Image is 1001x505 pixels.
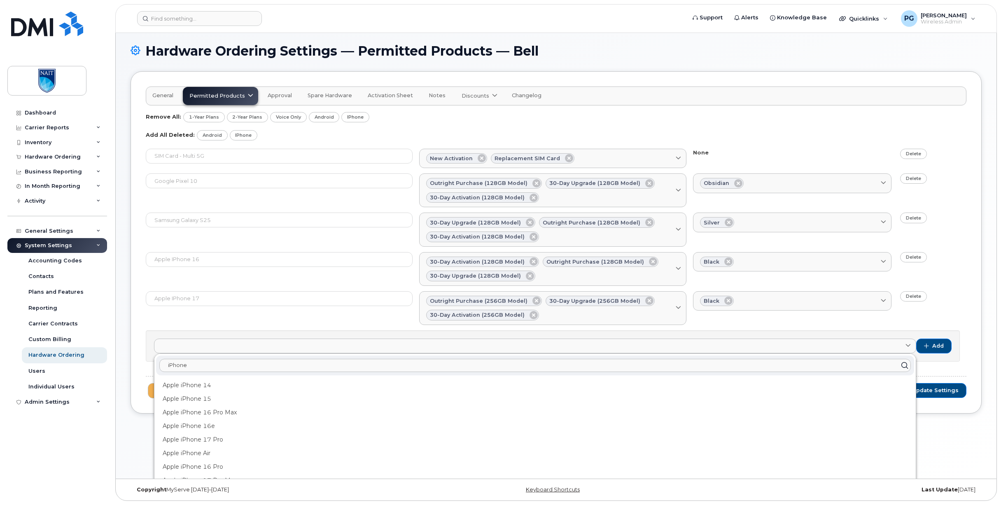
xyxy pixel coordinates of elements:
[693,149,709,157] label: None
[546,258,644,266] span: Outright purchase (128GB model)
[261,87,298,105] a: Approval
[549,297,640,305] span: 30-day upgrade (256GB model)
[183,87,258,105] a: Permitted Products
[904,14,914,23] span: PG
[693,291,891,311] a: Black
[301,87,358,105] a: Spare Hardware
[895,10,981,27] div: Paul Gillis
[430,258,525,266] span: 30-day activation (128GB model)
[741,14,758,22] span: Alerts
[921,12,967,19] span: [PERSON_NAME]
[455,87,502,105] a: Discounts
[308,92,352,99] span: Spare Hardware
[156,406,914,419] div: Apple iPhone 16 Pro Max
[419,149,686,168] a: New ActivationReplacement SIM Card
[921,19,967,25] span: Wireless Admin
[777,14,827,22] span: Knowledge Base
[543,219,640,227] span: Outright purchase (128GB model)
[156,474,914,487] div: Apple iPhone 17 Pro Max
[728,9,764,26] a: Alerts
[230,130,258,140] a: iPhone
[156,379,914,392] div: Apple iPhone 14
[430,233,525,241] span: 30-day activation (128GB model)
[704,179,729,187] span: Obsidian
[526,486,580,493] a: Keyboard Shortcuts
[341,112,369,122] a: iPhone
[833,10,894,27] div: Quicklinks
[156,392,914,406] div: Apple iPhone 15
[146,131,195,138] strong: Add All Deleted:
[419,213,686,246] a: 30-day upgrade (128GB model)Outright purchase (128GB model)30-day activation (128GB model)
[146,87,180,105] a: General
[309,112,340,122] a: Android
[687,9,728,26] a: Support
[495,154,560,162] span: Replacement SIM Card
[904,383,966,398] button: Update Settings
[137,11,262,26] input: Find something...
[900,252,927,262] a: Delete
[183,112,225,122] a: 1-Year Plans
[148,383,211,398] button: Permit All Products
[368,92,413,99] span: Activation Sheet
[932,342,944,350] span: Add
[704,297,719,305] span: Black
[137,486,166,493] strong: Copyright
[512,92,541,99] span: Changelog
[156,433,914,447] div: Apple iPhone 17 Pro
[900,173,927,184] a: Delete
[916,339,952,353] button: Add
[270,112,307,122] a: Voice Only
[704,219,720,227] span: Silver
[430,154,473,162] span: New Activation
[506,87,548,105] a: Changelog
[189,92,245,100] span: Permitted Products
[912,387,959,394] span: Update Settings
[693,252,891,272] a: Black
[693,173,891,193] a: Obsidian
[849,15,879,22] span: Quicklinks
[549,179,640,187] span: 30-day upgrade (128GB model)
[900,149,927,159] a: Delete
[156,419,914,433] div: Apple iPhone 16e
[430,219,521,227] span: 30-day upgrade (128GB model)
[922,486,958,493] strong: Last Update
[156,447,914,460] div: Apple iPhone Air
[146,113,181,120] strong: Remove All:
[764,9,833,26] a: Knowledge Base
[152,92,173,99] span: General
[693,213,891,232] a: Silver
[362,87,419,105] a: Activation Sheet
[430,272,521,280] span: 30-day upgrade (128GB model)
[156,460,914,474] div: Apple iPhone 16 Pro
[419,252,686,286] a: 30-day activation (128GB model)Outright purchase (128GB model)30-day upgrade (128GB model)
[197,130,228,140] a: Android
[430,179,527,187] span: Outright purchase (128GB model)
[698,486,982,493] div: [DATE]
[704,258,719,266] span: Black
[419,291,686,325] a: Outright purchase (256GB model)30-day upgrade (256GB model)30-day activation (256GB model)
[462,92,489,100] span: Discounts
[429,92,446,99] span: Notes
[268,92,292,99] span: Approval
[430,311,525,319] span: 30-day activation (256GB model)
[131,44,982,58] h1: Hardware Ordering Settings — Permitted Products — Bell
[900,291,927,302] a: Delete
[422,87,452,105] a: Notes
[430,194,525,201] span: 30-day activation (128GB model)
[700,14,723,22] span: Support
[419,173,686,207] a: Outright purchase (128GB model)30-day upgrade (128GB model)30-day activation (128GB model)
[131,486,414,493] div: MyServe [DATE]–[DATE]
[900,213,927,223] a: Delete
[227,112,268,122] a: 2-Year Plans
[430,297,527,305] span: Outright purchase (256GB model)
